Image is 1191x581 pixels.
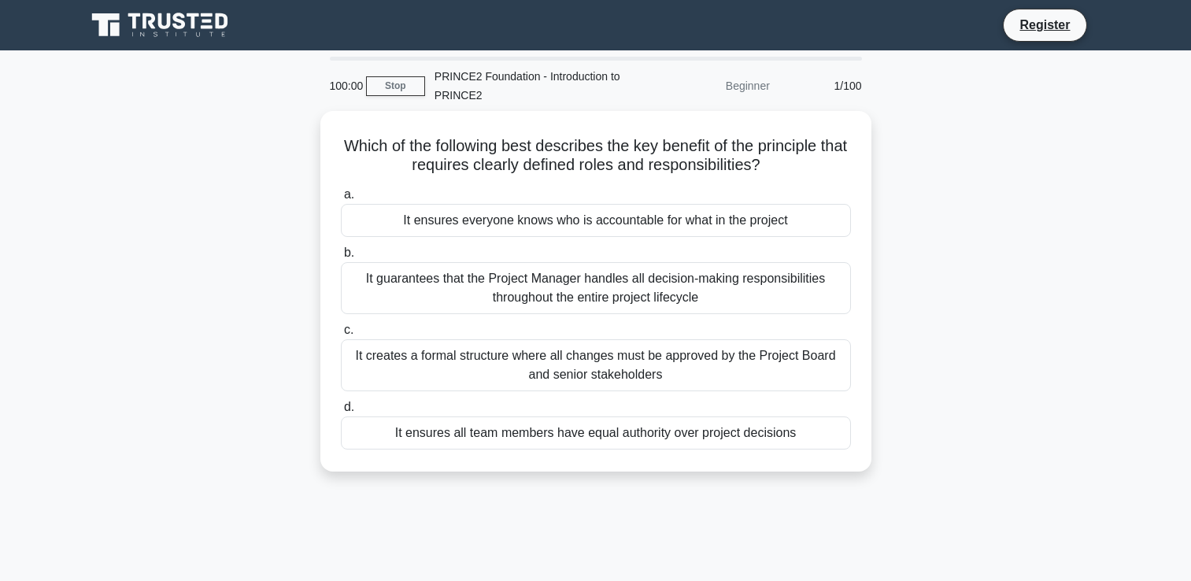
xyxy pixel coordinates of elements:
a: Register [1010,15,1079,35]
div: 1/100 [779,70,871,102]
span: c. [344,323,353,336]
a: Stop [366,76,425,96]
div: Beginner [642,70,779,102]
div: 100:00 [320,70,366,102]
div: It creates a formal structure where all changes must be approved by the Project Board and senior ... [341,339,851,391]
div: It ensures all team members have equal authority over project decisions [341,416,851,450]
span: a. [344,187,354,201]
div: It ensures everyone knows who is accountable for what in the project [341,204,851,237]
h5: Which of the following best describes the key benefit of the principle that requires clearly defi... [339,136,853,176]
span: b. [344,246,354,259]
span: d. [344,400,354,413]
div: It guarantees that the Project Manager handles all decision-making responsibilities throughout th... [341,262,851,314]
div: PRINCE2 Foundation - Introduction to PRINCE2 [425,61,642,111]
